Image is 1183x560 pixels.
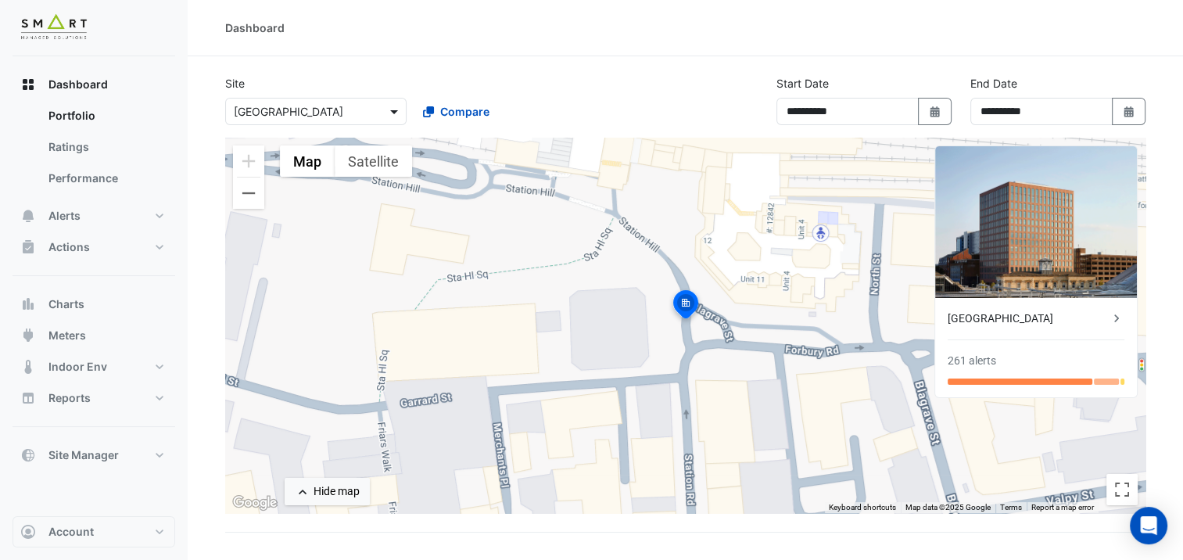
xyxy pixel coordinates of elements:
[314,483,360,500] div: Hide map
[20,328,36,343] app-icon: Meters
[20,359,36,375] app-icon: Indoor Env
[1106,474,1138,505] button: Toggle fullscreen view
[935,146,1137,298] img: Thames Tower
[13,320,175,351] button: Meters
[233,178,264,209] button: Zoom out
[48,524,94,540] span: Account
[20,447,36,463] app-icon: Site Manager
[48,239,90,255] span: Actions
[20,239,36,255] app-icon: Actions
[13,440,175,471] button: Site Manager
[48,390,91,406] span: Reports
[36,163,175,194] a: Performance
[13,351,175,382] button: Indoor Env
[13,200,175,232] button: Alerts
[440,103,489,120] span: Compare
[928,105,942,118] fa-icon: Select Date
[20,77,36,92] app-icon: Dashboard
[829,502,896,513] button: Keyboard shortcuts
[1031,503,1094,512] a: Report a map error
[48,447,119,463] span: Site Manager
[20,208,36,224] app-icon: Alerts
[48,328,86,343] span: Meters
[285,478,370,505] button: Hide map
[36,100,175,131] a: Portfolio
[413,98,500,125] button: Compare
[1122,105,1136,118] fa-icon: Select Date
[229,493,281,513] img: Google
[225,20,285,36] div: Dashboard
[20,390,36,406] app-icon: Reports
[229,493,281,513] a: Open this area in Google Maps (opens a new window)
[669,288,703,325] img: site-pin-selected.svg
[335,145,412,177] button: Show satellite imagery
[776,75,829,92] label: Start Date
[48,359,107,375] span: Indoor Env
[36,131,175,163] a: Ratings
[20,296,36,312] app-icon: Charts
[1000,503,1022,512] a: Terms (opens in new tab)
[280,145,335,177] button: Show street map
[13,516,175,547] button: Account
[233,145,264,177] button: Zoom in
[905,503,991,512] span: Map data ©2025 Google
[13,382,175,414] button: Reports
[48,77,108,92] span: Dashboard
[19,13,89,44] img: Company Logo
[970,75,1017,92] label: End Date
[48,296,84,312] span: Charts
[13,69,175,100] button: Dashboard
[13,232,175,263] button: Actions
[48,208,81,224] span: Alerts
[13,289,175,320] button: Charts
[948,311,1109,327] div: [GEOGRAPHIC_DATA]
[1130,507,1167,544] div: Open Intercom Messenger
[225,75,245,92] label: Site
[13,100,175,200] div: Dashboard
[948,353,996,369] div: 261 alerts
